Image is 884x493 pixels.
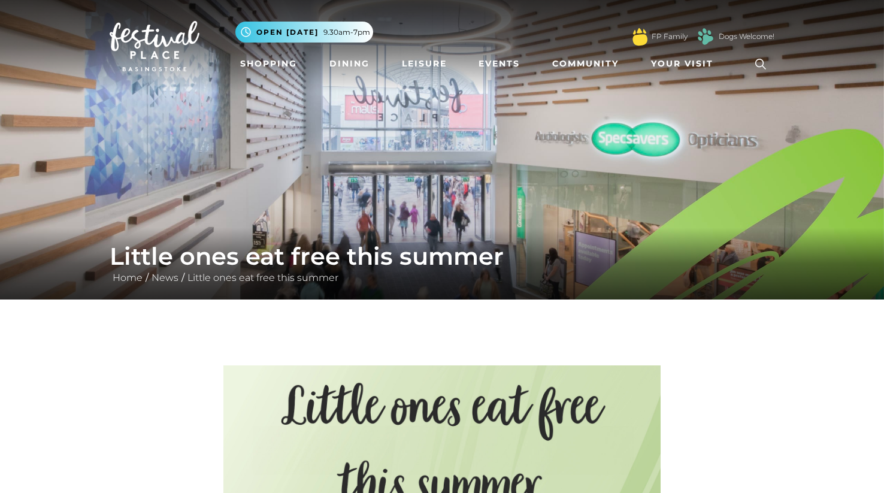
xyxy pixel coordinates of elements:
[110,21,199,71] img: Festival Place Logo
[184,272,341,283] a: Little ones eat free this summer
[652,31,688,42] a: FP Family
[256,27,319,38] span: Open [DATE]
[235,22,373,43] button: Open [DATE] 9.30am-7pm
[323,27,370,38] span: 9.30am-7pm
[397,53,452,75] a: Leisure
[474,53,525,75] a: Events
[325,53,374,75] a: Dining
[101,242,783,285] div: / /
[110,272,146,283] a: Home
[646,53,724,75] a: Your Visit
[110,242,774,271] h1: Little ones eat free this summer
[235,53,302,75] a: Shopping
[651,58,713,70] span: Your Visit
[547,53,623,75] a: Community
[719,31,774,42] a: Dogs Welcome!
[149,272,181,283] a: News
